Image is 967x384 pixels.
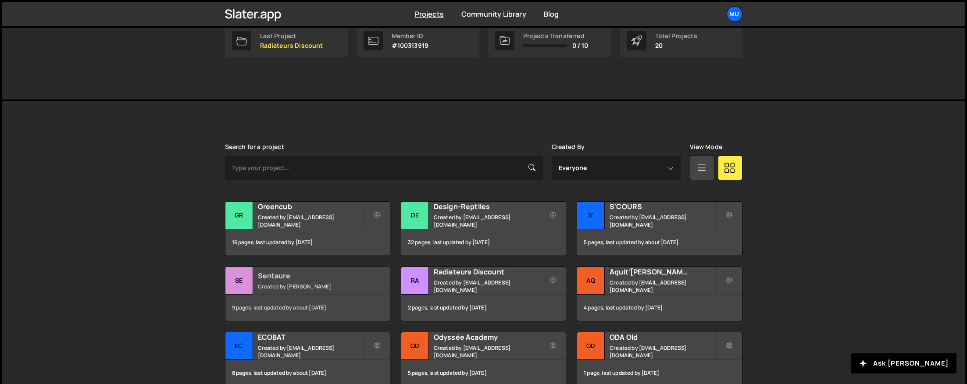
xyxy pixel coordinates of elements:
div: S' [577,202,605,229]
small: Created by [EMAIL_ADDRESS][DOMAIN_NAME] [610,213,715,228]
div: 2 pages, last updated by [DATE] [401,295,566,321]
a: De Design-Reptiles Created by [EMAIL_ADDRESS][DOMAIN_NAME] 32 pages, last updated by [DATE] [401,201,566,256]
div: 32 pages, last updated by [DATE] [401,229,566,256]
div: Last Project [260,32,323,39]
div: De [401,202,429,229]
div: Total Projects [655,32,697,39]
small: Created by [PERSON_NAME] [258,283,364,290]
small: Created by [EMAIL_ADDRESS][DOMAIN_NAME] [434,279,539,294]
small: Created by [EMAIL_ADDRESS][DOMAIN_NAME] [610,279,715,294]
small: Created by [EMAIL_ADDRESS][DOMAIN_NAME] [610,344,715,359]
button: Ask [PERSON_NAME] [851,353,956,373]
p: #100313919 [392,42,429,49]
a: Community Library [461,9,526,19]
span: 0 / 10 [572,42,589,49]
div: 4 pages, last updated by [DATE] [577,295,742,321]
h2: ODA Old [610,332,715,342]
div: 9 pages, last updated by about [DATE] [225,295,390,321]
h2: Sentaure [258,271,364,281]
h2: Design-Reptiles [434,202,539,211]
small: Created by [EMAIL_ADDRESS][DOMAIN_NAME] [258,344,364,359]
label: Created By [552,143,585,150]
h2: ECOBAT [258,332,364,342]
label: Search for a project [225,143,284,150]
div: OD [577,332,605,360]
small: Created by [EMAIL_ADDRESS][DOMAIN_NAME] [434,213,539,228]
div: Ra [401,267,429,295]
a: Projects [415,9,444,19]
small: Created by [EMAIL_ADDRESS][DOMAIN_NAME] [258,213,364,228]
h2: Aquit'[PERSON_NAME] [610,267,715,277]
p: 20 [655,42,697,49]
a: Gr Greencub Created by [EMAIL_ADDRESS][DOMAIN_NAME] 16 pages, last updated by [DATE] [225,201,390,256]
h2: S'COURS [610,202,715,211]
div: Se [225,267,253,295]
div: Od [401,332,429,360]
input: Type your project... [225,156,543,180]
a: Last Project Radiateurs Discount [225,24,348,57]
p: Radiateurs Discount [260,42,323,49]
div: Aq [577,267,605,295]
label: View Mode [690,143,722,150]
div: Projects Transferred [523,32,589,39]
h2: Odyssée Academy [434,332,539,342]
a: Mu [727,6,742,22]
a: Ra Radiateurs Discount Created by [EMAIL_ADDRESS][DOMAIN_NAME] 2 pages, last updated by [DATE] [401,267,566,321]
div: Gr [225,202,253,229]
div: 16 pages, last updated by [DATE] [225,229,390,256]
a: Aq Aquit'[PERSON_NAME] Created by [EMAIL_ADDRESS][DOMAIN_NAME] 4 pages, last updated by [DATE] [577,267,742,321]
div: Member ID [392,32,429,39]
a: S' S'COURS Created by [EMAIL_ADDRESS][DOMAIN_NAME] 5 pages, last updated by about [DATE] [577,201,742,256]
a: Blog [544,9,559,19]
h2: Radiateurs Discount [434,267,539,277]
div: 5 pages, last updated by about [DATE] [577,229,742,256]
small: Created by [EMAIL_ADDRESS][DOMAIN_NAME] [434,344,539,359]
a: Se Sentaure Created by [PERSON_NAME] 9 pages, last updated by about [DATE] [225,267,390,321]
h2: Greencub [258,202,364,211]
div: EC [225,332,253,360]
